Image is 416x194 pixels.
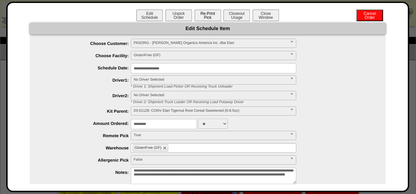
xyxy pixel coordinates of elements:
[223,10,250,21] button: CloseoutUsage
[134,131,287,139] span: True
[43,133,131,138] label: Remote Pick
[43,158,131,163] label: Allergenic Pick
[43,53,131,58] label: Choose Facility:
[43,145,131,150] label: Warehouse
[43,93,131,98] label: Driver2:
[134,51,287,59] span: GlutenFree (GF)
[253,10,279,21] button: CloseWindow
[43,41,131,46] label: Choose Customer:
[30,23,386,34] div: Edit Schedule Item
[43,121,131,126] label: Amount Ordered:
[135,146,162,150] span: GlutenFree (GF)
[43,109,131,114] label: Kit Parent:
[134,39,287,47] span: PASORG - [PERSON_NAME] Organics America Inc. dba Elari
[43,65,131,70] label: Schedule Date:
[134,156,287,164] span: False
[356,10,383,21] button: CancelOrder
[134,76,287,84] span: No Driver Selected
[136,10,163,21] button: EditSchedule
[43,170,131,175] label: Notes:
[165,10,192,21] button: UnpickOrder
[252,15,280,20] a: CloseWindow
[134,91,287,99] span: No Driver Selected
[43,78,131,83] label: Driver1:
[126,85,386,89] div: * Driver 1: Shipment Load Picker OR Receiving Truck Unloader
[195,10,221,21] button: Re-PrintPick
[126,100,386,104] div: * Driver 2: Shipment Truck Loader OR Receiving Load Putaway Driver
[134,107,287,115] span: 03-01128: CONV Elari Tigernut Root Cereal Sweetened (6-8.5oz)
